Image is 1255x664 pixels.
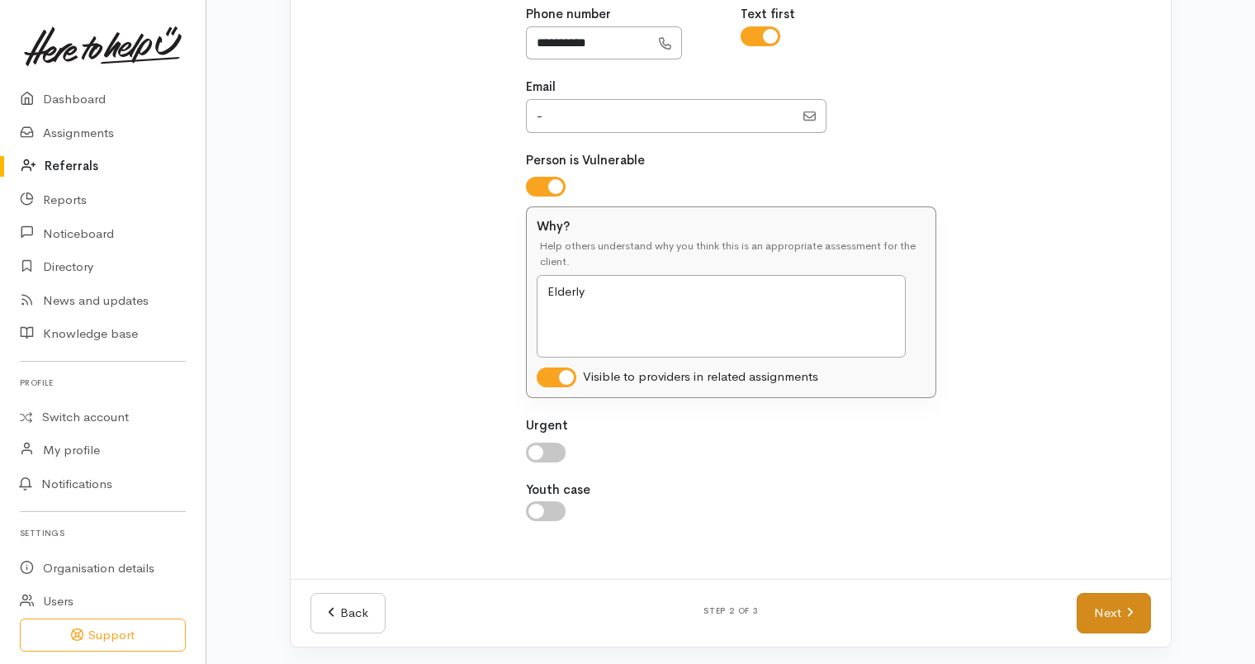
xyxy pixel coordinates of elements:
label: Why? [537,217,570,236]
label: Person is Vulnerable [526,151,645,170]
a: Next [1077,593,1151,633]
a: Back [310,593,386,633]
label: Text first [741,5,795,24]
label: Youth case [526,481,590,500]
h6: Settings [20,522,186,544]
label: Phone number [526,5,611,24]
h6: Step 2 of 3 [405,606,1056,615]
div: Help others understand why you think this is an appropriate assessment for the client. [537,239,926,275]
div: Visible to providers in related assignments [583,368,818,387]
button: Support [20,619,186,652]
h6: Profile [20,372,186,394]
label: Urgent [526,416,568,435]
label: Email [526,78,556,97]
